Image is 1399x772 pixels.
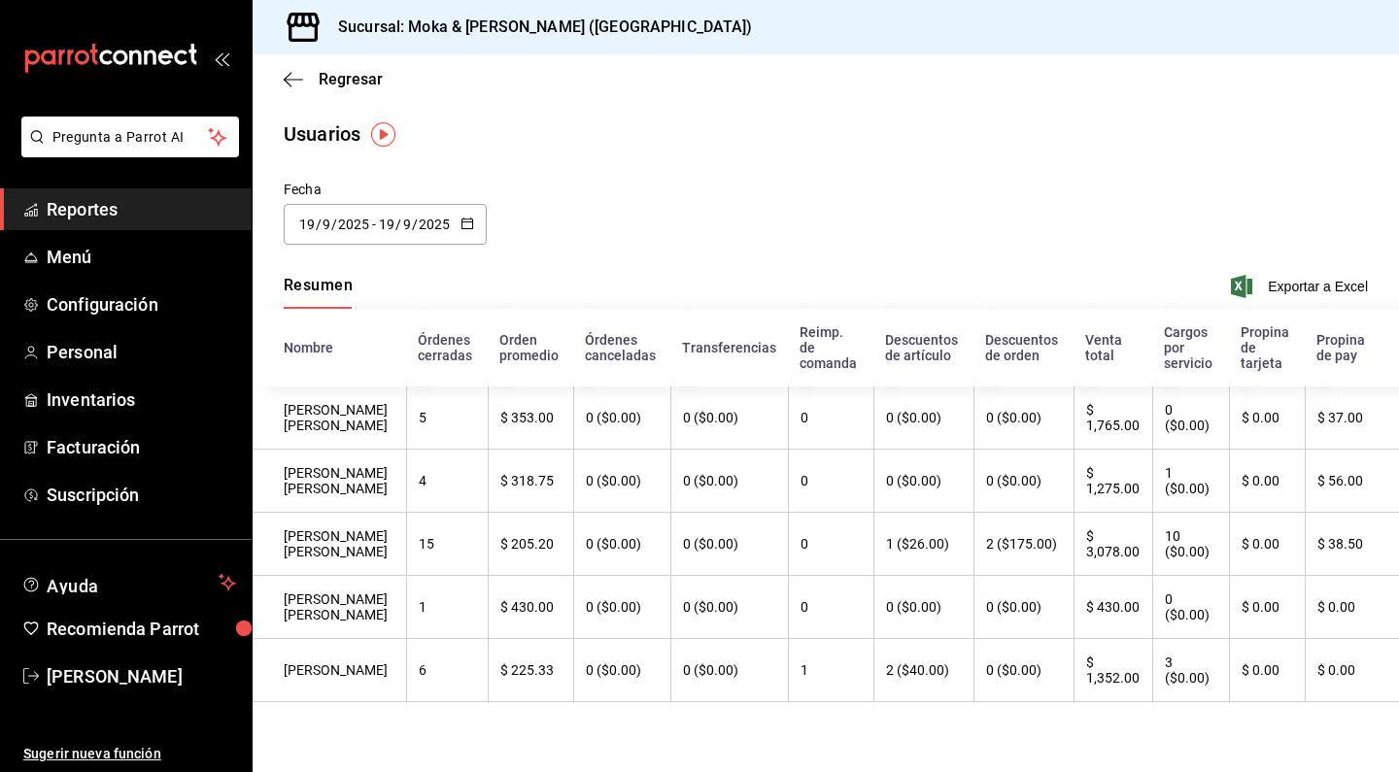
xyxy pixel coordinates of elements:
th: 0 ($0.00) [1152,386,1229,450]
input: Day [378,217,395,232]
th: Reimp. de comanda [788,309,872,386]
th: $ 430.00 [488,576,573,639]
th: 10 ($0.00) [1152,513,1229,576]
span: / [412,217,418,232]
span: / [395,217,401,232]
th: 0 [788,513,872,576]
th: [PERSON_NAME] [PERSON_NAME] [253,450,406,513]
th: 0 ($0.00) [873,576,974,639]
button: open_drawer_menu [214,50,229,66]
th: $ 1,275.00 [1074,450,1152,513]
th: 2 ($40.00) [873,639,974,702]
th: 0 ($0.00) [670,513,788,576]
th: 6 [406,639,488,702]
span: Facturación [47,434,236,460]
span: / [331,217,337,232]
th: Descuentos de orden [973,309,1074,386]
th: $ 318.75 [488,450,573,513]
span: Ayuda [47,571,211,594]
input: Day [298,217,316,232]
th: $ 0.00 [1229,386,1305,450]
th: 0 [788,450,872,513]
button: Resumen [284,276,353,309]
th: $ 0.00 [1229,513,1305,576]
th: 5 [406,386,488,450]
th: $ 0.00 [1229,639,1305,702]
input: Year [337,217,370,232]
th: Órdenes cerradas [406,309,488,386]
th: 0 ($0.00) [670,386,788,450]
th: $ 430.00 [1074,576,1152,639]
th: $ 0.00 [1229,450,1305,513]
div: Fecha [284,180,487,200]
th: 0 ($0.00) [670,450,788,513]
th: Órdenes canceladas [573,309,671,386]
span: / [316,217,322,232]
th: 0 ($0.00) [670,639,788,702]
th: 0 ($0.00) [973,450,1074,513]
th: 0 [788,576,872,639]
th: $ 0.00 [1229,576,1305,639]
input: Year [418,217,451,232]
th: Cargos por servicio [1152,309,1229,386]
th: $ 0.00 [1305,639,1399,702]
th: 0 ($0.00) [973,576,1074,639]
th: Orden promedio [488,309,573,386]
th: Propina de tarjeta [1229,309,1305,386]
th: 15 [406,513,488,576]
span: Reportes [47,196,236,222]
th: 1 [788,639,872,702]
a: Pregunta a Parrot AI [14,141,239,161]
th: 4 [406,450,488,513]
th: 0 ($0.00) [1152,576,1229,639]
input: Month [402,217,412,232]
th: [PERSON_NAME] [PERSON_NAME] [253,513,406,576]
th: [PERSON_NAME] [PERSON_NAME] [253,386,406,450]
th: 1 [406,576,488,639]
th: Descuentos de artículo [873,309,974,386]
th: 0 ($0.00) [670,576,788,639]
th: 0 ($0.00) [573,639,671,702]
th: [PERSON_NAME] [253,639,406,702]
input: Month [322,217,331,232]
th: $ 1,765.00 [1074,386,1152,450]
th: 2 ($175.00) [973,513,1074,576]
th: $ 3,078.00 [1074,513,1152,576]
span: Recomienda Parrot [47,616,236,642]
th: 3 ($0.00) [1152,639,1229,702]
th: $ 56.00 [1305,450,1399,513]
th: $ 205.20 [488,513,573,576]
th: 1 ($26.00) [873,513,974,576]
button: Pregunta a Parrot AI [21,117,239,157]
div: navigation tabs [284,276,353,309]
th: 0 ($0.00) [973,386,1074,450]
th: 0 ($0.00) [573,576,671,639]
span: Configuración [47,291,236,318]
th: Venta total [1074,309,1152,386]
button: Exportar a Excel [1235,275,1368,298]
img: Tooltip marker [371,122,395,147]
th: 0 ($0.00) [573,513,671,576]
th: 0 ($0.00) [973,639,1074,702]
h3: Sucursal: Moka & [PERSON_NAME] ([GEOGRAPHIC_DATA]) [323,16,753,39]
span: Personal [47,339,236,365]
th: 1 ($0.00) [1152,450,1229,513]
th: $ 353.00 [488,386,573,450]
th: [PERSON_NAME] [PERSON_NAME] [253,576,406,639]
span: Sugerir nueva función [23,744,236,764]
th: 0 ($0.00) [573,450,671,513]
span: Regresar [319,70,383,88]
span: Pregunta a Parrot AI [52,127,209,148]
th: 0 ($0.00) [873,386,974,450]
th: $ 38.50 [1305,513,1399,576]
th: 0 ($0.00) [573,386,671,450]
th: Transferencias [670,309,788,386]
span: Suscripción [47,482,236,508]
span: [PERSON_NAME] [47,663,236,689]
span: Inventarios [47,386,236,413]
th: $ 0.00 [1305,576,1399,639]
th: 0 ($0.00) [873,450,974,513]
span: Menú [47,244,236,270]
